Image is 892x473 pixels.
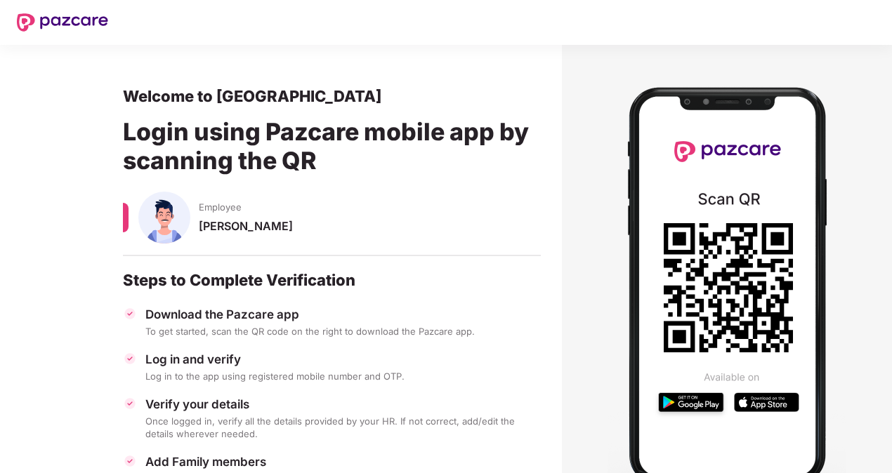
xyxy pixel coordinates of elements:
[199,219,541,246] div: [PERSON_NAME]
[145,325,541,338] div: To get started, scan the QR code on the right to download the Pazcare app.
[145,397,541,412] div: Verify your details
[145,370,541,382] div: Log in to the app using registered mobile number and OTP.
[123,397,137,411] img: svg+xml;base64,PHN2ZyBpZD0iVGljay0zMngzMiIgeG1sbnM9Imh0dHA6Ly93d3cudzMub3JnLzIwMDAvc3ZnIiB3aWR0aD...
[145,415,541,440] div: Once logged in, verify all the details provided by your HR. If not correct, add/edit the details ...
[199,201,242,213] span: Employee
[123,86,541,106] div: Welcome to [GEOGRAPHIC_DATA]
[123,454,137,468] img: svg+xml;base64,PHN2ZyBpZD0iVGljay0zMngzMiIgeG1sbnM9Imh0dHA6Ly93d3cudzMub3JnLzIwMDAvc3ZnIiB3aWR0aD...
[123,352,137,366] img: svg+xml;base64,PHN2ZyBpZD0iVGljay0zMngzMiIgeG1sbnM9Imh0dHA6Ly93d3cudzMub3JnLzIwMDAvc3ZnIiB3aWR0aD...
[123,106,541,192] div: Login using Pazcare mobile app by scanning the QR
[145,307,541,322] div: Download the Pazcare app
[145,352,541,367] div: Log in and verify
[138,192,190,244] img: svg+xml;base64,PHN2ZyBpZD0iU3BvdXNlX01hbGUiIHhtbG5zPSJodHRwOi8vd3d3LnczLm9yZy8yMDAwL3N2ZyIgeG1sbn...
[123,270,541,290] div: Steps to Complete Verification
[17,13,108,32] img: New Pazcare Logo
[145,454,541,469] div: Add Family members
[123,307,137,321] img: svg+xml;base64,PHN2ZyBpZD0iVGljay0zMngzMiIgeG1sbnM9Imh0dHA6Ly93d3cudzMub3JnLzIwMDAvc3ZnIiB3aWR0aD...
